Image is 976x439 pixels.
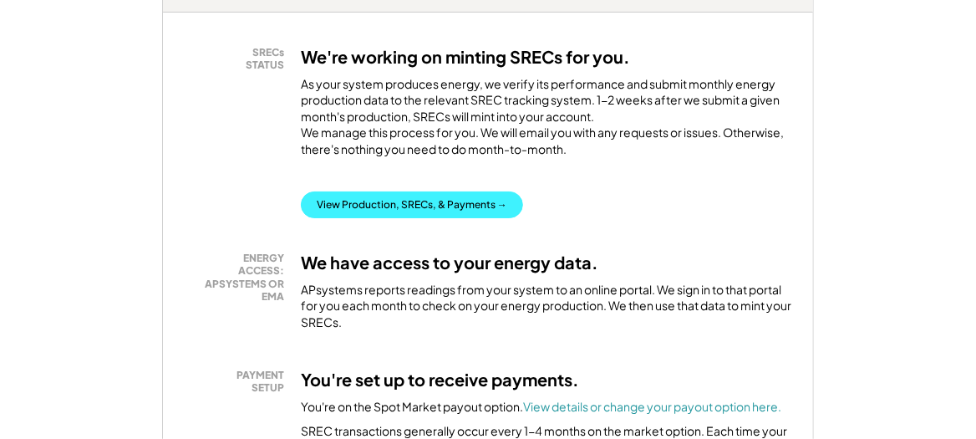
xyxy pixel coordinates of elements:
[192,252,284,304] div: ENERGY ACCESS: APSYSTEMS OR EMA
[301,369,579,391] h3: You're set up to receive payments.
[192,369,284,395] div: PAYMENT SETUP
[301,252,598,273] h3: We have access to your energy data.
[301,76,792,166] div: As your system produces energy, we verify its performance and submit monthly energy production da...
[301,399,781,416] div: You're on the Spot Market payout option.
[301,191,523,218] button: View Production, SRECs, & Payments →
[192,46,284,72] div: SRECs STATUS
[523,399,781,414] a: View details or change your payout option here.
[301,282,792,331] div: APsystems reports readings from your system to an online portal. We sign in to that portal for yo...
[301,46,630,68] h3: We're working on minting SRECs for you.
